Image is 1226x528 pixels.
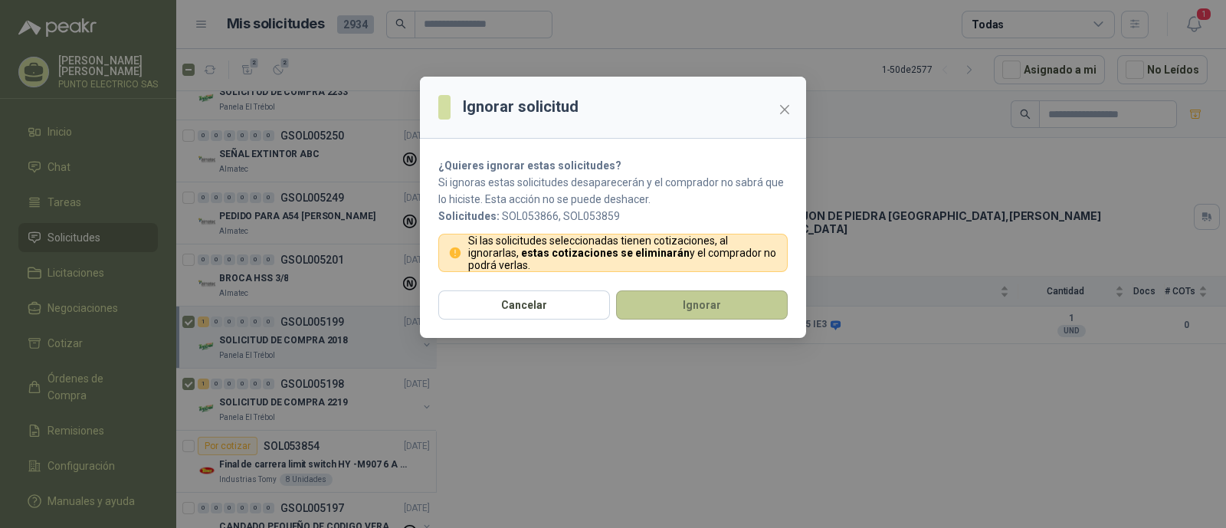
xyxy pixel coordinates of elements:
[438,159,621,172] strong: ¿Quieres ignorar estas solicitudes?
[521,247,690,259] strong: estas cotizaciones se eliminarán
[468,234,779,271] p: Si las solicitudes seleccionadas tienen cotizaciones, al ignorarlas, y el comprador no podrá verlas.
[438,290,610,320] button: Cancelar
[772,97,797,122] button: Close
[438,208,788,225] p: SOL053866, SOL053859
[779,103,791,116] span: close
[438,174,788,208] p: Si ignoras estas solicitudes desaparecerán y el comprador no sabrá que lo hiciste. Esta acción no...
[616,290,788,320] button: Ignorar
[463,95,579,119] h3: Ignorar solicitud
[438,210,500,222] b: Solicitudes:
